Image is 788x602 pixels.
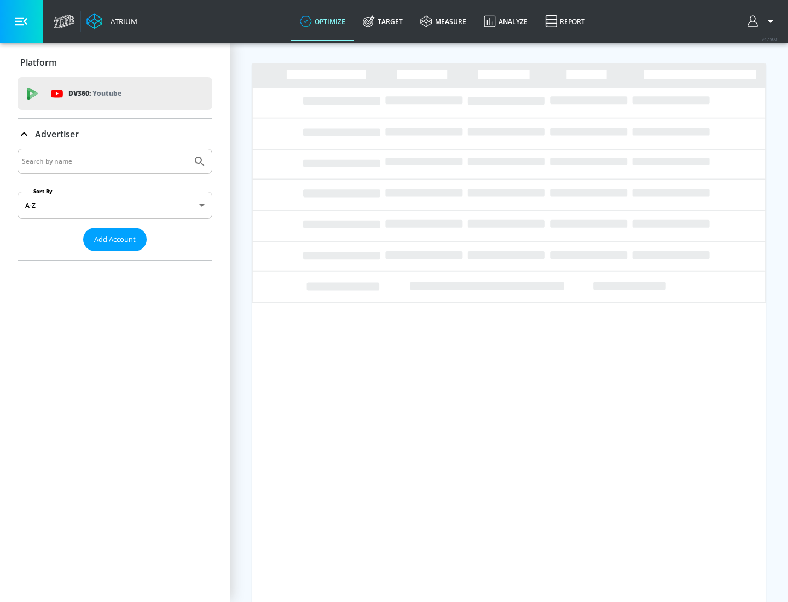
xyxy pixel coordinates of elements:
span: Add Account [94,233,136,246]
a: measure [412,2,475,41]
span: v 4.19.0 [762,36,777,42]
div: A-Z [18,192,212,219]
button: Add Account [83,228,147,251]
div: DV360: Youtube [18,77,212,110]
p: Youtube [92,88,121,99]
a: Target [354,2,412,41]
p: Platform [20,56,57,68]
div: Platform [18,47,212,78]
p: Advertiser [35,128,79,140]
div: Advertiser [18,119,212,149]
a: Analyze [475,2,536,41]
a: Atrium [86,13,137,30]
nav: list of Advertiser [18,251,212,260]
div: Advertiser [18,149,212,260]
a: optimize [291,2,354,41]
div: Atrium [106,16,137,26]
a: Report [536,2,594,41]
p: DV360: [68,88,121,100]
label: Sort By [31,188,55,195]
input: Search by name [22,154,188,169]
